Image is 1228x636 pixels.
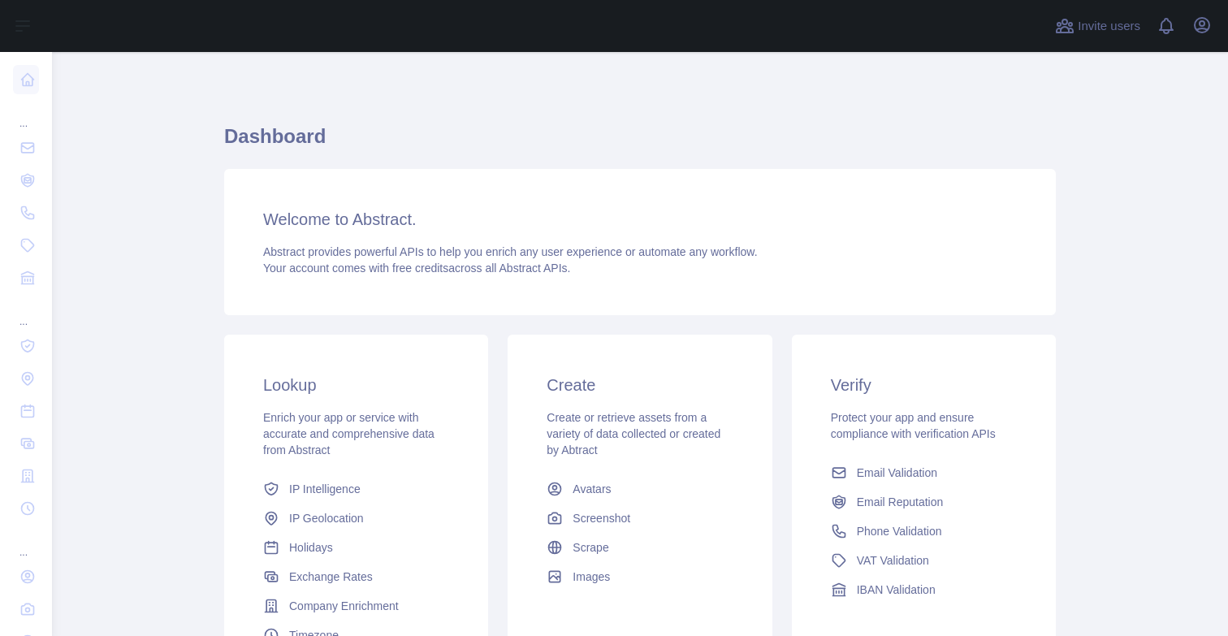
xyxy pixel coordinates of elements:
[540,474,739,504] a: Avatars
[824,517,1023,546] a: Phone Validation
[547,374,733,396] h3: Create
[289,539,333,556] span: Holidays
[392,262,448,275] span: free credits
[289,598,399,614] span: Company Enrichment
[263,411,435,456] span: Enrich your app or service with accurate and comprehensive data from Abstract
[289,510,364,526] span: IP Geolocation
[857,465,937,481] span: Email Validation
[257,533,456,562] a: Holidays
[824,546,1023,575] a: VAT Validation
[289,481,361,497] span: IP Intelligence
[263,208,1017,231] h3: Welcome to Abstract.
[857,582,936,598] span: IBAN Validation
[540,504,739,533] a: Screenshot
[824,575,1023,604] a: IBAN Validation
[547,411,720,456] span: Create or retrieve assets from a variety of data collected or created by Abtract
[573,569,610,585] span: Images
[13,526,39,559] div: ...
[573,539,608,556] span: Scrape
[1052,13,1144,39] button: Invite users
[831,411,996,440] span: Protect your app and ensure compliance with verification APIs
[263,245,758,258] span: Abstract provides powerful APIs to help you enrich any user experience or automate any workflow.
[573,510,630,526] span: Screenshot
[257,562,456,591] a: Exchange Rates
[540,562,739,591] a: Images
[857,523,942,539] span: Phone Validation
[257,591,456,621] a: Company Enrichment
[857,494,944,510] span: Email Reputation
[824,458,1023,487] a: Email Validation
[824,487,1023,517] a: Email Reputation
[257,474,456,504] a: IP Intelligence
[263,262,570,275] span: Your account comes with across all Abstract APIs.
[257,504,456,533] a: IP Geolocation
[13,296,39,328] div: ...
[263,374,449,396] h3: Lookup
[857,552,929,569] span: VAT Validation
[540,533,739,562] a: Scrape
[224,123,1056,162] h1: Dashboard
[1078,17,1140,36] span: Invite users
[831,374,1017,396] h3: Verify
[13,97,39,130] div: ...
[289,569,373,585] span: Exchange Rates
[573,481,611,497] span: Avatars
